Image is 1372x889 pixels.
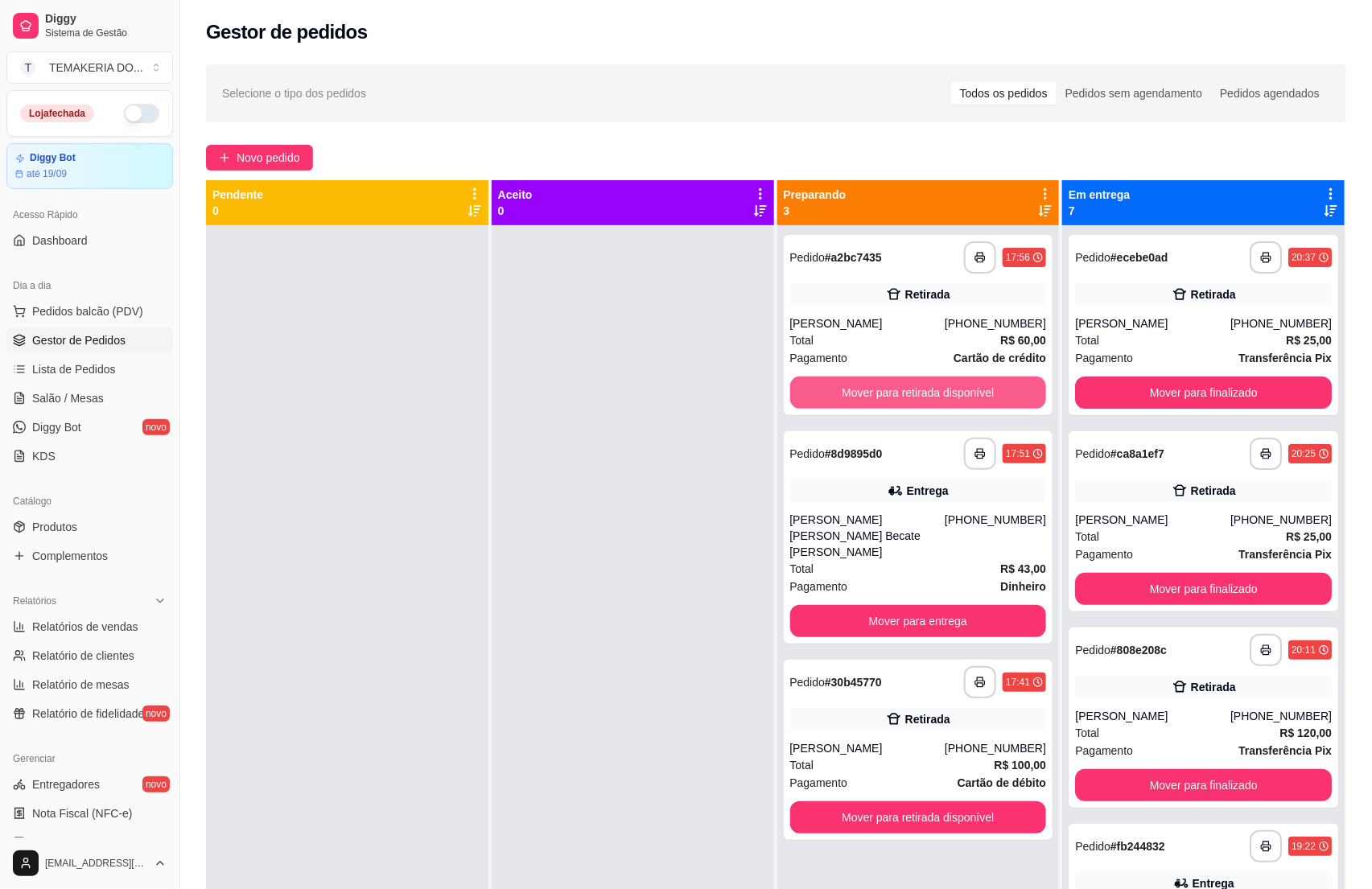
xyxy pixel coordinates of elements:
button: Mover para retirada disponível [790,801,1047,833]
span: T [20,60,36,76]
span: Novo pedido [237,149,300,167]
span: Gestor de Pedidos [32,332,126,348]
div: 19:22 [1292,840,1316,853]
div: 20:11 [1292,644,1316,656]
span: Salão / Mesas [32,390,104,406]
strong: Transferência Pix [1238,548,1332,561]
span: Pagamento [790,349,848,367]
button: Mover para finalizado [1075,377,1332,409]
span: Total [790,756,814,774]
span: Pagamento [790,774,848,792]
span: Controle de caixa [32,834,120,850]
span: Pedido [790,447,826,460]
a: Diggy Botaté 19/09 [6,143,173,189]
span: Sistema de Gestão [45,27,167,39]
div: TEMAKERIA DO ... [49,60,143,76]
a: Diggy Botnovo [6,414,173,440]
div: [PERSON_NAME] [790,315,946,331]
a: Relatório de fidelidadenovo [6,701,173,726]
p: 0 [498,203,533,219]
span: Relatório de clientes [32,648,134,664]
div: Catálogo [6,488,173,514]
strong: Transferência Pix [1238,744,1332,757]
a: Complementos [6,543,173,569]
button: Mover para finalizado [1075,573,1332,605]
div: [PHONE_NUMBER] [945,512,1046,560]
strong: R$ 120,00 [1279,726,1332,739]
span: Relatório de fidelidade [32,706,144,722]
span: Lista de Pedidos [32,361,116,377]
span: Dashboard [32,233,88,249]
strong: # a2bc7435 [825,251,882,264]
div: [PERSON_NAME] [1075,512,1230,528]
strong: # 30b45770 [825,676,882,689]
span: Relatório de mesas [32,677,130,693]
div: 20:25 [1292,447,1316,460]
p: Aceito [498,187,533,203]
div: Pedidos sem agendamento [1057,82,1211,105]
strong: R$ 100,00 [995,759,1047,772]
p: Em entrega [1069,187,1130,203]
div: [PERSON_NAME] [1075,315,1230,331]
button: Select a team [6,51,173,84]
a: Lista de Pedidos [6,356,173,382]
div: Retirada [1191,286,1236,303]
span: plus [219,152,230,163]
div: Pedidos agendados [1211,82,1329,105]
button: Novo pedido [206,145,313,171]
strong: R$ 60,00 [1000,334,1046,347]
span: Pedido [1075,840,1110,853]
span: Produtos [32,519,77,535]
a: Relatório de clientes [6,643,173,669]
button: Pedidos balcão (PDV) [6,298,173,324]
div: [PHONE_NUMBER] [1230,512,1332,528]
div: Gerenciar [6,746,173,772]
a: Dashboard [6,228,173,253]
div: 17:56 [1006,251,1030,264]
span: Nota Fiscal (NFC-e) [32,805,132,821]
button: Alterar Status [124,104,159,123]
span: Pedido [1075,447,1110,460]
div: Loja fechada [20,105,94,122]
div: Retirada [905,711,950,727]
span: Pagamento [1075,349,1133,367]
div: Entrega [907,483,949,499]
span: Pedido [1075,644,1110,656]
div: [PHONE_NUMBER] [1230,315,1332,331]
p: 0 [212,203,263,219]
button: Mover para finalizado [1075,769,1332,801]
div: [PHONE_NUMBER] [945,315,1046,331]
span: Pagamento [1075,742,1133,759]
div: Dia a dia [6,273,173,298]
strong: Transferência Pix [1238,352,1332,364]
strong: # ca8a1ef7 [1110,447,1164,460]
span: Pagamento [790,578,848,595]
strong: # 8d9895d0 [825,447,883,460]
article: até 19/09 [27,167,67,180]
strong: # fb244832 [1110,840,1165,853]
span: Diggy Bot [32,419,81,435]
span: Total [790,560,814,578]
div: [PERSON_NAME] [790,740,946,756]
span: Pedidos balcão (PDV) [32,303,143,319]
span: Diggy [45,12,167,27]
span: Complementos [32,548,108,564]
button: Mover para entrega [790,605,1047,637]
div: Retirada [905,286,950,303]
a: Salão / Mesas [6,385,173,411]
div: Acesso Rápido [6,202,173,228]
a: Relatórios de vendas [6,614,173,640]
div: Retirada [1191,483,1236,499]
span: Pagamento [1075,545,1133,563]
strong: # ecebe0ad [1110,251,1168,264]
a: Controle de caixa [6,829,173,855]
strong: R$ 25,00 [1286,334,1332,347]
p: Pendente [212,187,263,203]
strong: Cartão de débito [958,776,1046,789]
span: Selecione o tipo dos pedidos [222,84,366,102]
div: 17:41 [1006,676,1030,689]
span: Relatórios [13,595,56,607]
div: Retirada [1191,679,1236,695]
a: DiggySistema de Gestão [6,6,173,45]
span: Pedido [790,251,826,264]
